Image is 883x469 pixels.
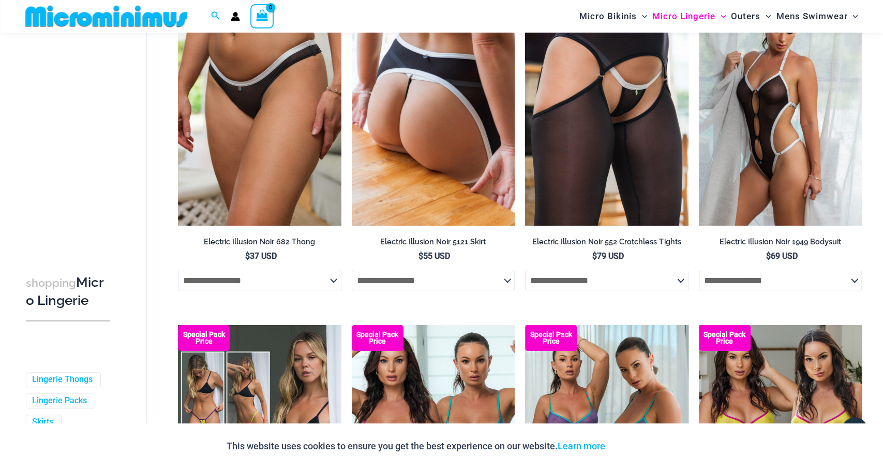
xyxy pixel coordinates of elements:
span: $ [766,251,770,261]
a: Search icon link [211,10,220,23]
p: This website uses cookies to ensure you get the best experience on our website. [227,438,605,454]
span: Outers [731,3,760,30]
iframe: TrustedSite Certified [26,35,119,242]
img: MM SHOP LOGO FLAT [21,5,191,28]
h2: Electric Illusion Noir 682 Thong [178,237,341,247]
a: Electric Illusion Noir 1949 Bodysuit [699,237,862,251]
a: Micro LingerieMenu ToggleMenu Toggle [650,3,728,30]
a: Electric Illusion Noir 552 Crotchless Tights [525,237,688,251]
a: Electric Illusion Noir 5121 Skirt [352,237,515,251]
a: Learn more [558,441,605,451]
a: Micro BikinisMenu ToggleMenu Toggle [577,3,650,30]
b: Special Pack Price [178,331,230,345]
span: Menu Toggle [847,3,858,30]
span: Menu Toggle [637,3,647,30]
bdi: 37 USD [245,251,277,261]
b: Special Pack Price [352,331,403,345]
bdi: 79 USD [592,251,624,261]
span: $ [418,251,423,261]
span: Micro Bikinis [579,3,637,30]
a: Mens SwimwearMenu ToggleMenu Toggle [773,3,860,30]
a: OutersMenu ToggleMenu Toggle [728,3,773,30]
bdi: 55 USD [418,251,450,261]
nav: Site Navigation [575,2,862,31]
span: Micro Lingerie [652,3,715,30]
span: Menu Toggle [760,3,771,30]
h2: Electric Illusion Noir 552 Crotchless Tights [525,237,688,247]
span: shopping [26,276,76,289]
h3: Micro Lingerie [26,274,110,310]
h2: Electric Illusion Noir 1949 Bodysuit [699,237,862,247]
span: $ [592,251,597,261]
b: Special Pack Price [525,331,577,345]
a: Electric Illusion Noir 682 Thong [178,237,341,251]
span: Menu Toggle [715,3,726,30]
bdi: 69 USD [766,251,797,261]
span: $ [245,251,250,261]
a: View Shopping Cart, empty [250,4,274,28]
a: Lingerie Packs [32,395,87,406]
button: Accept [613,434,657,459]
a: Skirts [32,417,53,428]
a: Lingerie Thongs [32,374,93,385]
span: Mens Swimwear [776,3,847,30]
b: Special Pack Price [699,331,751,345]
h2: Electric Illusion Noir 5121 Skirt [352,237,515,247]
a: Account icon link [231,12,240,21]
